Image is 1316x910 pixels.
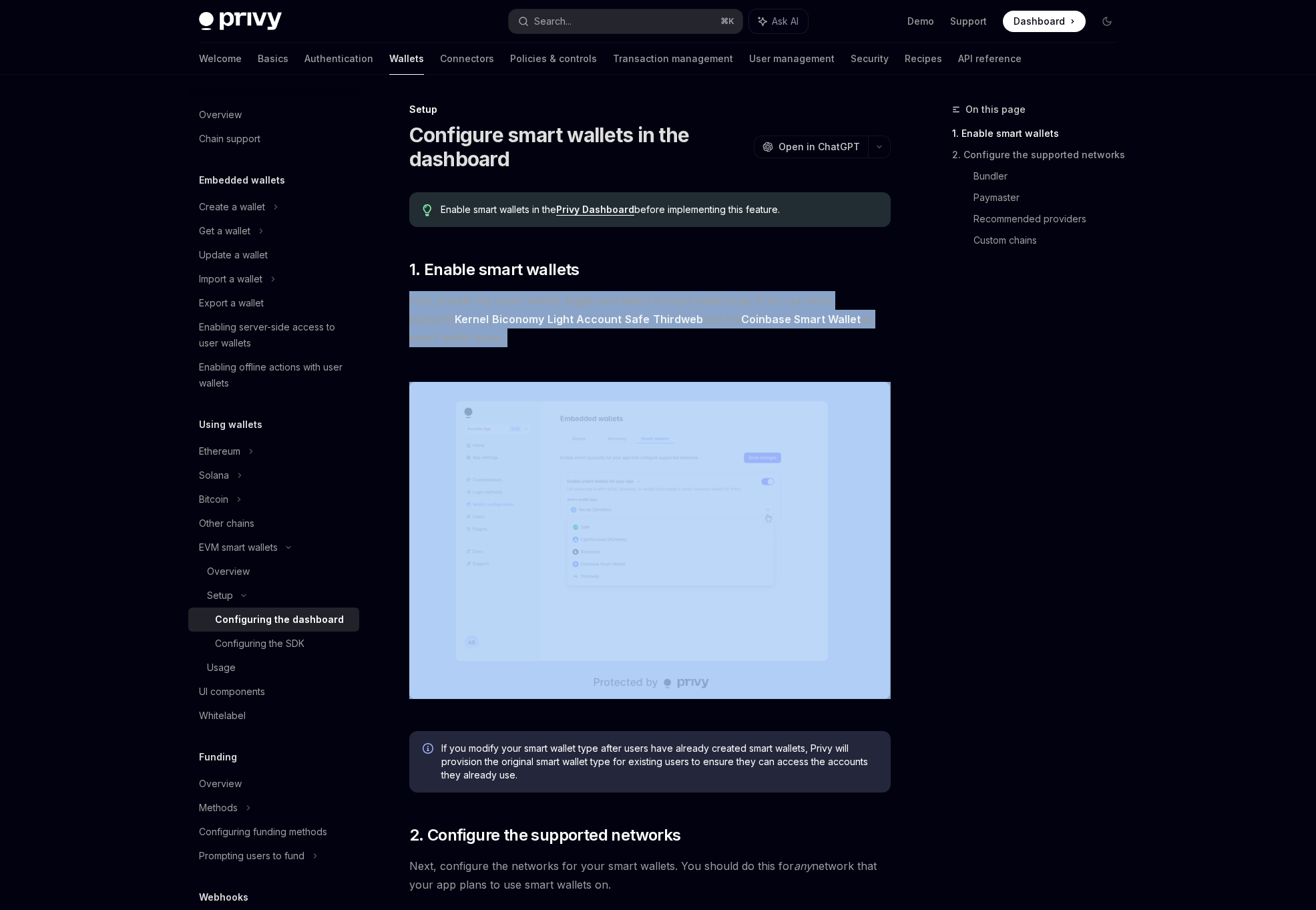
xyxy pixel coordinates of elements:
div: Overview [207,563,250,580]
a: UI components [188,680,359,704]
div: Ethereum [199,443,240,459]
a: Overview [188,559,359,584]
a: Demo [907,15,934,28]
button: Toggle dark mode [1096,11,1118,32]
a: Connectors [440,43,494,75]
a: Coinbase Smart Wallet [741,312,861,326]
a: Paymaster [973,187,1128,208]
svg: Tip [423,204,432,216]
a: Thirdweb [653,312,703,326]
a: Overview [188,103,359,127]
a: Dashboard [1003,11,1086,32]
a: Policies & controls [510,43,597,75]
div: Overview [199,776,242,792]
div: Configuring the SDK [215,636,304,652]
a: Configuring the dashboard [188,608,359,632]
span: Next, configure the networks for your smart wallets. You should do this for network that your app... [409,857,891,894]
h5: Funding [199,749,237,765]
button: Ask AI [749,9,808,33]
a: Support [950,15,987,28]
span: ⌘ K [720,16,734,27]
a: Whitelabel [188,704,359,728]
button: Open in ChatGPT [754,136,868,158]
a: Enabling server-side access to user wallets [188,315,359,355]
div: Get a wallet [199,223,250,239]
div: Export a wallet [199,295,264,311]
div: Import a wallet [199,271,262,287]
a: Overview [188,772,359,796]
a: Authentication [304,43,373,75]
div: Usage [207,660,236,676]
h1: Configure smart wallets in the dashboard [409,123,748,171]
h5: Webhooks [199,889,248,905]
span: Enable smart wallets in the before implementing this feature. [441,203,877,216]
a: User management [749,43,835,75]
a: Usage [188,656,359,680]
a: Basics [258,43,288,75]
div: EVM smart wallets [199,539,278,555]
div: Bitcoin [199,491,228,507]
div: Enabling offline actions with user wallets [199,359,351,391]
div: Configuring funding methods [199,824,327,840]
a: Privy Dashboard [556,204,634,216]
button: Search...⌘K [509,9,742,33]
a: Other chains [188,511,359,535]
span: If you modify your smart wallet type after users have already created smart wallets, Privy will p... [441,742,877,782]
a: Security [851,43,889,75]
div: Enabling server-side access to user wallets [199,319,351,351]
div: Whitelabel [199,708,246,724]
div: Setup [409,103,891,116]
div: Chain support [199,131,260,147]
span: Open in ChatGPT [779,140,860,154]
svg: Info [423,743,436,756]
a: Biconomy [492,312,544,326]
a: Light Account [547,312,622,326]
img: dark logo [199,12,282,31]
a: Recipes [905,43,942,75]
a: Enabling offline actions with user wallets [188,355,359,395]
a: Wallets [389,43,424,75]
div: Prompting users to fund [199,848,304,864]
div: Other chains [199,515,254,531]
span: 1. Enable smart wallets [409,259,580,280]
div: Configuring the dashboard [215,612,344,628]
a: Export a wallet [188,291,359,315]
a: Recommended providers [973,208,1128,230]
em: any [794,859,812,873]
h5: Embedded wallets [199,172,285,188]
a: Transaction management [613,43,733,75]
div: Solana [199,467,229,483]
h5: Using wallets [199,417,262,433]
div: Search... [534,13,572,29]
a: Welcome [199,43,242,75]
div: Overview [199,107,242,123]
a: Configuring funding methods [188,820,359,844]
span: On this page [965,101,1026,118]
span: First, enable the smart wallets toggle and select a smart wallet type. Privy currently supports ,... [409,291,891,347]
a: 1. Enable smart wallets [952,123,1128,144]
a: Update a wallet [188,243,359,267]
div: Update a wallet [199,247,268,263]
span: Ask AI [772,15,799,28]
a: API reference [958,43,1022,75]
a: Chain support [188,127,359,151]
a: Kernel [455,312,489,326]
div: Methods [199,800,238,816]
a: Bundler [973,166,1128,187]
span: Dashboard [1014,15,1065,28]
div: Setup [207,588,233,604]
a: Configuring the SDK [188,632,359,656]
div: UI components [199,684,265,700]
a: Safe [625,312,650,326]
a: 2. Configure the supported networks [952,144,1128,166]
span: 2. Configure the supported networks [409,825,681,846]
div: Create a wallet [199,199,265,215]
img: Sample enable smart wallets [409,382,891,699]
a: Custom chains [973,230,1128,251]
